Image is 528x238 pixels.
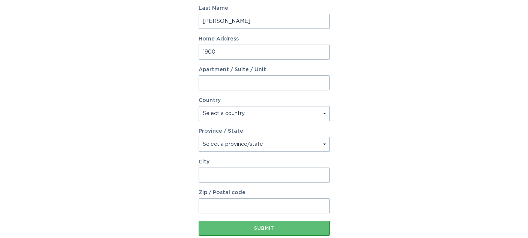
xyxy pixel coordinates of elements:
label: Home Address [199,36,330,42]
div: Submit [202,226,326,231]
label: City [199,159,330,165]
label: Last Name [199,6,330,11]
label: Zip / Postal code [199,190,330,195]
label: Province / State [199,129,243,134]
label: Apartment / Suite / Unit [199,67,330,72]
button: Submit [199,221,330,236]
label: Country [199,98,221,103]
